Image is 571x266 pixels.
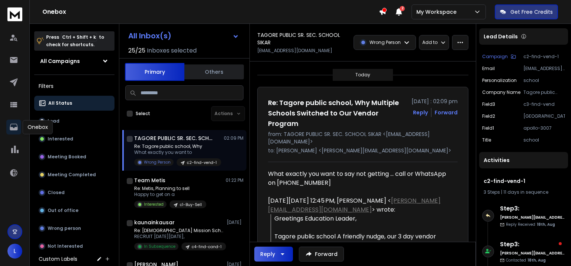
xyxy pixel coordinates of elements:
p: school [523,77,565,83]
h1: kaunainkausar [134,219,175,226]
p: Meeting Completed [48,172,96,178]
p: c2-find-vend-1 [187,160,217,165]
p: Wrong Person [370,39,401,45]
button: All Status [34,96,114,111]
h6: [PERSON_NAME][EMAIL_ADDRESS][DOMAIN_NAME] [500,215,565,220]
h1: Team Metis [134,177,165,184]
div: Greetings Education Leader, [274,214,452,223]
button: L [7,244,22,259]
p: Out of office [48,208,78,213]
span: 18th, Aug [528,257,546,263]
button: Reply [413,109,428,116]
p: Today [355,72,370,78]
h1: Onebox [42,7,379,16]
h6: [PERSON_NAME][EMAIL_ADDRESS][DOMAIN_NAME] [500,250,565,256]
p: Tagore public school [523,89,565,95]
p: Email [482,66,495,72]
p: Lead Details [484,33,518,40]
button: Meeting Completed [34,167,114,182]
div: Tagore public school A friendly nudge, our 3 day vendor match closes shortly. [274,232,452,250]
p: Get Free Credits [510,8,553,16]
p: Field3 [482,101,495,107]
button: Get Free Credits [495,4,558,19]
button: Primary [125,63,184,81]
p: Field1 [482,125,494,131]
p: Personalization [482,77,517,83]
div: Activities [479,152,568,168]
p: apollo-3007 [523,125,565,131]
h1: Re: Tagore public school, Why Multiple Schools Switched to Our Vendor Program [268,98,407,129]
p: 01:22 PM [226,177,243,183]
p: c1-Buy-Sell [180,202,202,208]
h1: TAGORE PUBLIC SR. SEC. SCHOOL SIKAR [257,31,349,46]
span: 3 Steps [484,189,500,195]
button: Interested [34,132,114,146]
p: Interested [48,136,73,142]
h3: Inboxes selected [147,46,197,55]
p: Add to [422,39,438,45]
h3: Filters [34,81,114,91]
button: Others [184,64,244,80]
button: Forward [299,247,344,262]
p: Contacted [506,257,546,263]
p: Press to check for shortcuts. [46,34,104,48]
a: [PERSON_NAME][EMAIL_ADDRESS][DOMAIN_NAME] [268,196,441,214]
button: Campaign [482,54,516,60]
p: Meeting Booked [48,154,86,160]
button: All Campaigns [34,54,114,69]
p: 02:09 PM [224,135,243,141]
span: 18th, Aug [537,222,555,227]
p: Reply Received [506,222,555,227]
p: Lead [48,118,59,124]
img: logo [7,7,22,21]
p: What exactly you want to [134,149,221,155]
p: Re: Tagore public school, Why [134,143,221,149]
div: Onebox [23,120,53,134]
div: Reply [260,250,275,258]
button: Wrong person [34,221,114,236]
p: In Subsequence [144,244,175,249]
div: | [484,189,564,195]
p: c4-find-cand-1 [192,244,222,250]
p: [DATE] : 02:09 pm [412,98,458,105]
iframe: Intercom live chat [544,240,562,258]
div: What exactly you want to say not getting … call or WhatsApp on [PHONE_NUMBER] [268,170,452,187]
span: 2 [400,6,405,11]
p: title [482,137,491,143]
h3: Custom Labels [39,255,77,263]
button: Not Interested [34,239,114,254]
span: 25 / 25 [128,46,145,55]
h1: All Inbox(s) [128,32,171,39]
button: Closed [34,185,114,200]
p: Re: [DEMOGRAPHIC_DATA] Mission School, Recruit [134,228,223,234]
span: 11 days in sequence [503,189,548,195]
p: RECRUIT [DATE][DATE], [134,234,223,240]
button: All Inbox(s) [122,28,245,43]
p: c2-find-vend-1 [523,54,565,60]
p: [EMAIL_ADDRESS][DOMAIN_NAME] [523,66,565,72]
p: [GEOGRAPHIC_DATA] [523,113,565,119]
h1: All Campaigns [40,57,80,65]
h1: TAGORE PUBLIC SR. SEC. SCHOOL SIKAR [134,134,216,142]
span: Ctrl + Shift + k [61,33,97,41]
h6: Step 3 : [500,204,565,213]
h6: Step 3 : [500,240,565,249]
p: Interested [144,202,164,207]
p: All Status [48,100,72,106]
button: Meeting Booked [34,149,114,164]
p: Wrong Person [144,159,171,165]
p: Re: Metis, Planning to sell [134,186,206,191]
h1: c2-find-vend-1 [484,177,564,185]
p: c3-find-vend [523,101,565,107]
p: from: TAGORE PUBLIC SR. SEC. SCHOOL SIKAR <[EMAIL_ADDRESS][DOMAIN_NAME]> [268,130,458,145]
p: Campaign [482,54,508,60]
div: [DATE][DATE] 12:45 PM, [PERSON_NAME] < > wrote: [268,196,452,214]
p: to: [PERSON_NAME] <[PERSON_NAME][EMAIL_ADDRESS][DOMAIN_NAME]> [268,147,458,154]
button: Lead [34,114,114,129]
button: Out of office [34,203,114,218]
p: [DATE] [227,219,243,225]
button: Reply [254,247,293,262]
p: school [523,137,565,143]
